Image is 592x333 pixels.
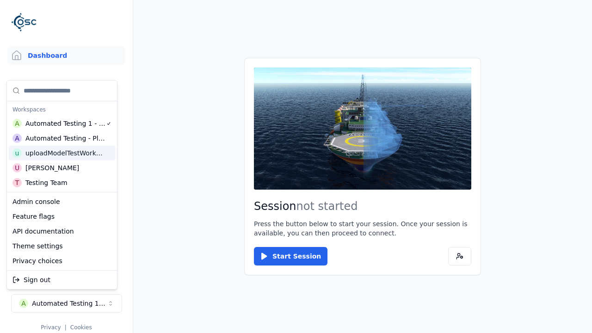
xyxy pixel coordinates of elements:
div: Suggestions [7,80,117,192]
div: Theme settings [9,239,115,253]
div: U [12,163,22,173]
div: Privacy choices [9,253,115,268]
div: A [12,134,22,143]
div: Workspaces [9,103,115,116]
div: u [12,148,22,158]
div: Admin console [9,194,115,209]
div: Sign out [9,272,115,287]
div: Automated Testing 1 - Playwright [25,119,106,128]
div: Automated Testing - Playwright [25,134,105,143]
div: Suggestions [7,271,117,289]
div: Testing Team [25,178,68,187]
div: A [12,119,22,128]
div: [PERSON_NAME] [25,163,79,173]
div: Feature flags [9,209,115,224]
div: uploadModelTestWorkspace [25,148,105,158]
div: API documentation [9,224,115,239]
div: Suggestions [7,192,117,270]
div: T [12,178,22,187]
